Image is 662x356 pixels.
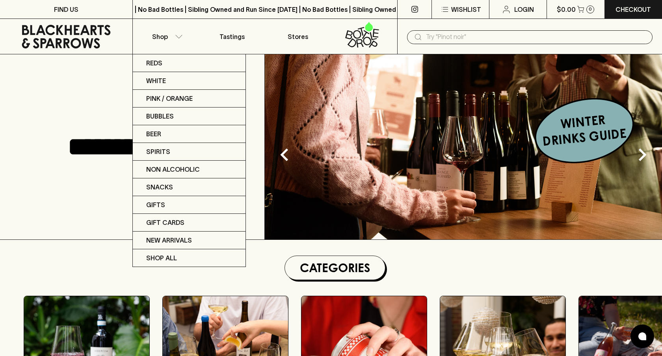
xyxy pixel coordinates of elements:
[146,94,193,103] p: Pink / Orange
[133,90,245,108] a: Pink / Orange
[146,200,165,210] p: Gifts
[133,178,245,196] a: Snacks
[146,76,166,85] p: White
[133,125,245,143] a: Beer
[133,72,245,90] a: White
[146,218,184,227] p: Gift Cards
[133,54,245,72] a: Reds
[133,143,245,161] a: Spirits
[133,161,245,178] a: Non Alcoholic
[146,129,161,139] p: Beer
[146,253,177,263] p: SHOP ALL
[146,165,200,174] p: Non Alcoholic
[133,196,245,214] a: Gifts
[133,108,245,125] a: Bubbles
[133,214,245,232] a: Gift Cards
[146,182,173,192] p: Snacks
[638,332,646,340] img: bubble-icon
[133,249,245,267] a: SHOP ALL
[146,111,174,121] p: Bubbles
[146,58,162,68] p: Reds
[133,232,245,249] a: New Arrivals
[146,147,170,156] p: Spirits
[146,235,192,245] p: New Arrivals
